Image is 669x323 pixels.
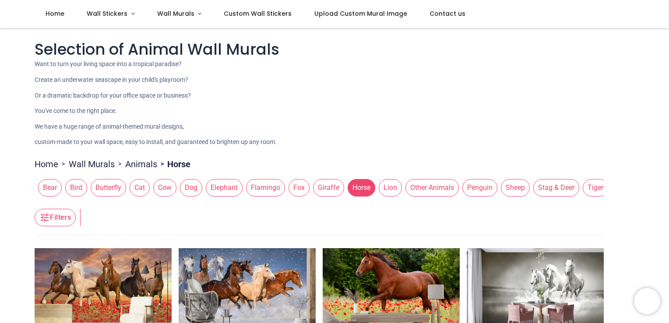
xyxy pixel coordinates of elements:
[35,138,634,147] p: custom-made to your wall space, easy to install, and guaranteed to brighten up any room.
[46,9,64,18] span: Home
[310,179,344,197] button: Giraffe
[157,158,190,170] li: Horse
[126,179,150,197] button: Cat
[375,179,402,197] button: Lion
[62,179,87,197] button: Bird
[314,9,407,18] span: Upload Custom Mural Image
[289,179,310,197] span: Fox
[58,160,69,169] span: >
[35,76,634,84] p: Create an underwater seascape in your child's playroom?
[180,179,202,197] span: Dog
[150,179,176,197] button: Cow
[35,39,634,60] h1: Selection of Animal Wall Murals
[35,158,58,170] a: Home
[130,179,150,197] span: Cat
[35,209,76,226] button: Filters
[35,91,634,100] p: Or a dramatic backdrop for your office space or business?
[87,9,127,18] span: Wall Stickers
[497,179,530,197] button: Sheep
[405,179,459,197] span: Other Animals
[348,179,375,197] span: Horse
[206,179,243,197] span: Elephant
[246,179,285,197] span: Flamingo
[202,179,243,197] button: Elephant
[69,158,115,170] a: Wall Murals
[35,60,634,69] p: Want to turn your living space into a tropical paradise?
[634,288,660,314] iframe: Brevo live chat
[501,179,530,197] span: Sheep
[243,179,285,197] button: Flamingo
[115,160,125,169] span: >
[91,179,126,197] span: Butterfly
[459,179,497,197] button: Penguin
[125,158,157,170] a: Animals
[285,179,310,197] button: Fox
[579,179,608,197] button: Tiger
[344,179,375,197] button: Horse
[35,107,634,116] p: You've come to the right place.
[35,123,634,131] p: We have a huge range of animal-themed mural designs,
[176,179,202,197] button: Dog
[38,179,62,197] span: Bear
[224,9,292,18] span: Custom Wall Stickers
[430,9,465,18] span: Contact us
[153,179,176,197] span: Cow
[533,179,579,197] span: Stag & Deer
[157,160,167,169] span: >
[313,179,344,197] span: Giraffe
[530,179,579,197] button: Stag & Deer
[402,179,459,197] button: Other Animals
[35,179,62,197] button: Bear
[65,179,87,197] span: Bird
[462,179,497,197] span: Penguin
[583,179,608,197] span: Tiger
[157,9,194,18] span: Wall Murals
[379,179,402,197] span: Lion
[87,179,126,197] button: Butterfly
